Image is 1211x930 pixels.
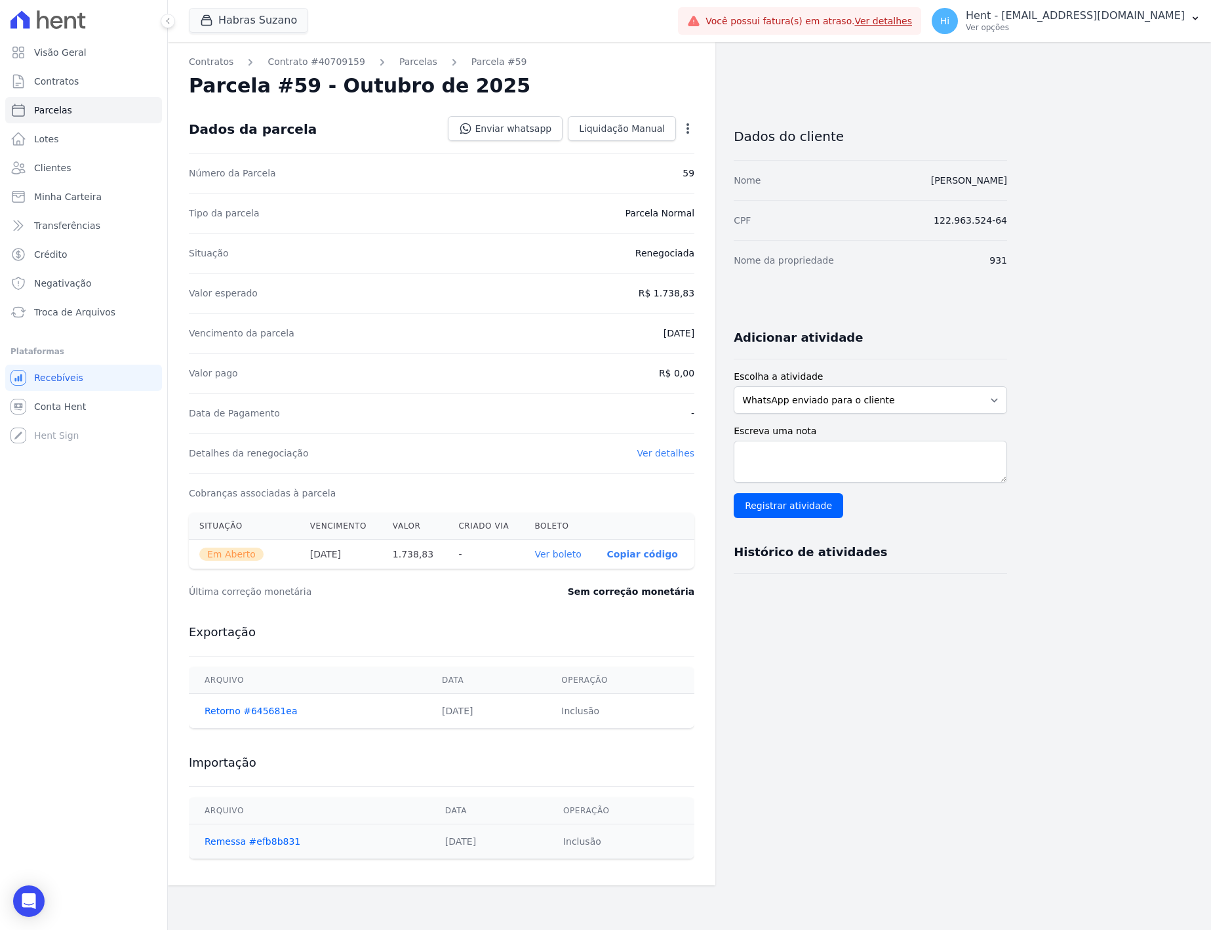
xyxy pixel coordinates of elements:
[426,694,546,729] td: [DATE]
[189,207,260,220] dt: Tipo da parcela
[683,167,694,180] dd: 59
[199,548,264,561] span: Em Aberto
[189,74,530,98] h2: Parcela #59 - Outubro de 2025
[921,3,1211,39] button: Hi Hent - [EMAIL_ADDRESS][DOMAIN_NAME] Ver opções
[205,836,300,847] a: Remessa #efb8b831
[189,585,488,598] dt: Última correção monetária
[5,155,162,181] a: Clientes
[546,667,694,694] th: Operação
[34,306,115,319] span: Troca de Arquivos
[568,585,694,598] dd: Sem correção monetária
[189,407,280,420] dt: Data de Pagamento
[966,22,1185,33] p: Ver opções
[734,493,843,518] input: Registrar atividade
[989,254,1007,267] dd: 931
[399,55,437,69] a: Parcelas
[5,241,162,268] a: Crédito
[639,287,694,300] dd: R$ 1.738,83
[547,824,694,859] td: Inclusão
[5,97,162,123] a: Parcelas
[189,367,238,380] dt: Valor pago
[34,400,86,413] span: Conta Hent
[734,254,834,267] dt: Nome da propriedade
[448,513,524,540] th: Criado via
[934,214,1007,227] dd: 122.963.524-64
[966,9,1185,22] p: Hent - [EMAIL_ADDRESS][DOMAIN_NAME]
[189,327,294,340] dt: Vencimento da parcela
[189,667,426,694] th: Arquivo
[5,299,162,325] a: Troca de Arquivos
[734,544,887,560] h3: Histórico de atividades
[189,55,233,69] a: Contratos
[568,116,676,141] a: Liquidação Manual
[5,394,162,420] a: Conta Hent
[734,370,1007,384] label: Escolha a atividade
[34,161,71,174] span: Clientes
[268,55,365,69] a: Contrato #40709159
[300,513,382,540] th: Vencimento
[34,371,83,384] span: Recebíveis
[607,549,678,559] button: Copiar código
[734,424,1007,438] label: Escreva uma nota
[534,549,581,559] a: Ver boleto
[205,706,298,716] a: Retorno #645681ea
[940,16,949,26] span: Hi
[659,367,694,380] dd: R$ 0,00
[664,327,694,340] dd: [DATE]
[34,46,87,59] span: Visão Geral
[426,667,546,694] th: Data
[5,184,162,210] a: Minha Carteira
[546,694,694,729] td: Inclusão
[5,39,162,66] a: Visão Geral
[691,407,694,420] dd: -
[10,344,157,359] div: Plataformas
[854,16,912,26] a: Ver detalhes
[471,55,527,69] a: Parcela #59
[547,798,694,824] th: Operação
[5,212,162,239] a: Transferências
[625,207,694,220] dd: Parcela Normal
[448,540,524,569] th: -
[34,104,72,117] span: Parcelas
[5,68,162,94] a: Contratos
[705,14,912,28] span: Você possui fatura(s) em atraso.
[34,132,59,146] span: Lotes
[931,175,1007,186] a: [PERSON_NAME]
[579,122,665,135] span: Liquidação Manual
[189,447,309,460] dt: Detalhes da renegociação
[189,798,429,824] th: Arquivo
[189,121,317,137] div: Dados da parcela
[34,248,68,261] span: Crédito
[635,247,694,260] dd: Renegociada
[448,116,563,141] a: Enviar whatsapp
[524,513,596,540] th: Boleto
[734,330,863,346] h3: Adicionar atividade
[382,513,448,540] th: Valor
[734,214,751,227] dt: CPF
[5,365,162,391] a: Recebíveis
[189,247,229,260] dt: Situação
[189,755,694,771] h3: Importação
[5,270,162,296] a: Negativação
[189,55,694,69] nav: Breadcrumb
[34,277,92,290] span: Negativação
[189,513,300,540] th: Situação
[637,448,695,458] a: Ver detalhes
[189,167,276,180] dt: Número da Parcela
[429,798,547,824] th: Data
[189,8,308,33] button: Habras Suzano
[5,126,162,152] a: Lotes
[189,287,258,300] dt: Valor esperado
[382,540,448,569] th: 1.738,83
[189,624,694,640] h3: Exportação
[34,75,79,88] span: Contratos
[13,885,45,917] div: Open Intercom Messenger
[189,487,336,500] dt: Cobranças associadas à parcela
[734,174,761,187] dt: Nome
[300,540,382,569] th: [DATE]
[34,219,100,232] span: Transferências
[734,129,1007,144] h3: Dados do cliente
[429,824,547,859] td: [DATE]
[34,190,102,203] span: Minha Carteira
